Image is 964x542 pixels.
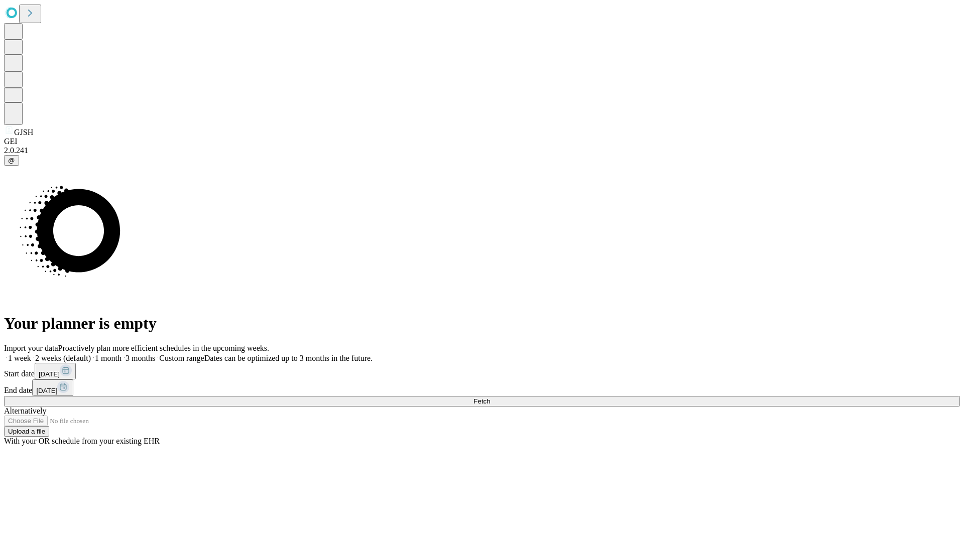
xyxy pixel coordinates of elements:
span: Fetch [473,397,490,405]
div: GEI [4,137,960,146]
span: @ [8,157,15,164]
button: [DATE] [35,363,76,379]
span: 1 week [8,354,31,362]
button: Upload a file [4,426,49,437]
h1: Your planner is empty [4,314,960,333]
span: Dates can be optimized up to 3 months in the future. [204,354,373,362]
span: Alternatively [4,406,46,415]
span: With your OR schedule from your existing EHR [4,437,160,445]
span: Proactively plan more efficient schedules in the upcoming weeks. [58,344,269,352]
button: Fetch [4,396,960,406]
span: 3 months [126,354,155,362]
span: GJSH [14,128,33,137]
button: @ [4,155,19,166]
div: Start date [4,363,960,379]
button: [DATE] [32,379,73,396]
span: Custom range [159,354,204,362]
span: 1 month [95,354,122,362]
div: 2.0.241 [4,146,960,155]
span: [DATE] [36,387,57,394]
span: Import your data [4,344,58,352]
span: [DATE] [39,370,60,378]
div: End date [4,379,960,396]
span: 2 weeks (default) [35,354,91,362]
